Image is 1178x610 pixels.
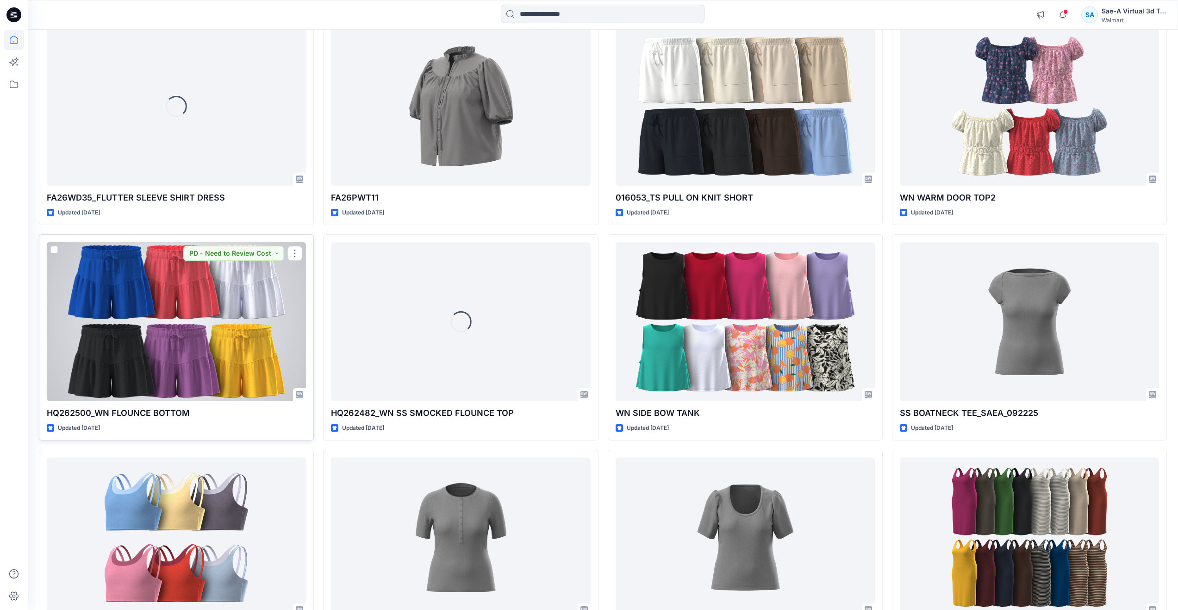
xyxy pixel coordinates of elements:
[900,27,1159,186] a: WN WARM DOOR TOP2
[47,191,306,204] p: FA26WD35_FLUTTER SLEEVE SHIRT DRESS
[47,242,306,401] a: HQ262500_WN FLOUNCE BOTTOM
[331,191,590,204] p: FA26PWT11
[911,208,953,218] p: Updated [DATE]
[616,242,875,401] a: WN SIDE BOW TANK
[342,208,384,218] p: Updated [DATE]
[58,423,100,433] p: Updated [DATE]
[1102,6,1166,17] div: Sae-A Virtual 3d Team
[616,407,875,420] p: WN SIDE BOW TANK
[900,407,1159,420] p: SS BOATNECK TEE_SAEA_092225
[627,208,669,218] p: Updated [DATE]
[627,423,669,433] p: Updated [DATE]
[1081,6,1098,23] div: SA
[342,423,384,433] p: Updated [DATE]
[911,423,953,433] p: Updated [DATE]
[616,191,875,204] p: 016053_TS PULL ON KNIT SHORT
[900,242,1159,401] a: SS BOATNECK TEE_SAEA_092225
[616,27,875,186] a: 016053_TS PULL ON KNIT SHORT
[47,407,306,420] p: HQ262500_WN FLOUNCE BOTTOM
[58,208,100,218] p: Updated [DATE]
[331,27,590,186] a: FA26PWT11
[331,407,590,420] p: HQ262482_WN SS SMOCKED FLOUNCE TOP
[1102,17,1166,24] div: Walmart
[900,191,1159,204] p: WN WARM DOOR TOP2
